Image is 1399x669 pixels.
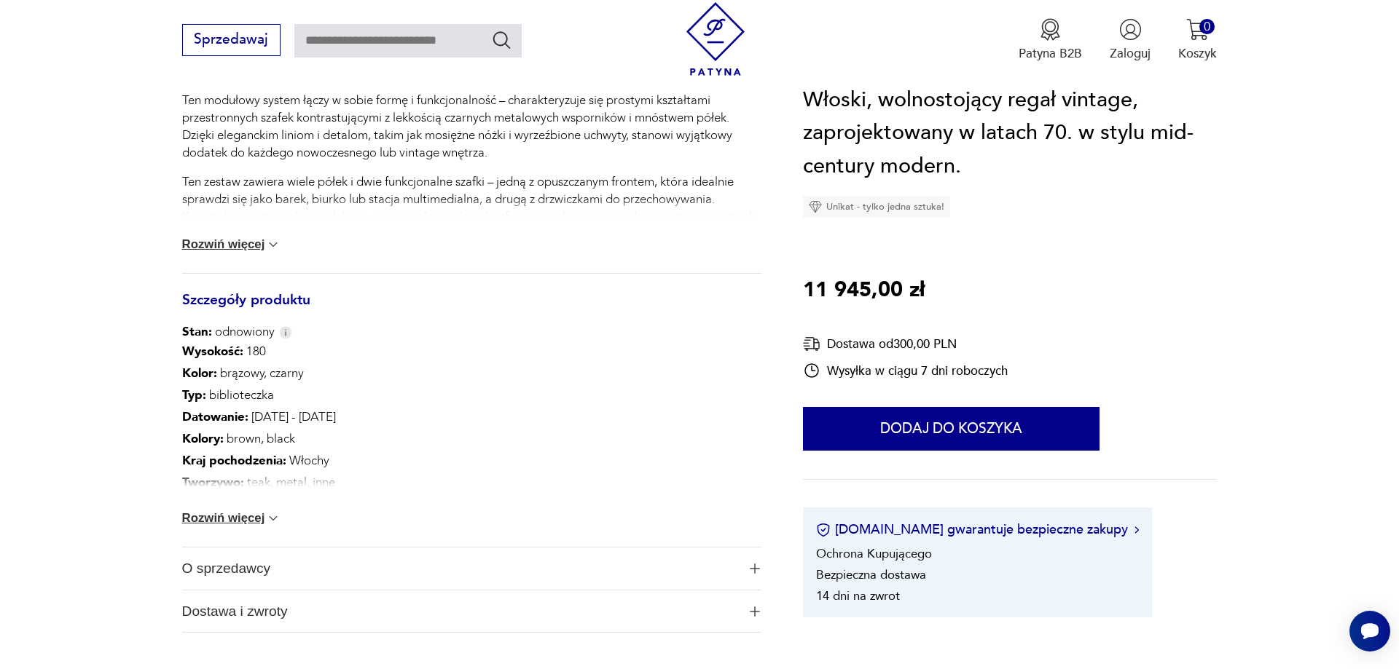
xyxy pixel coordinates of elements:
p: Ten zestaw zawiera wiele półek i dwie funkcjonalne szafki – jedną z opuszczanym frontem, która id... [182,173,761,261]
a: Sprzedawaj [182,35,281,47]
img: Ikona medalu [1039,18,1062,41]
img: Ikona strzałki w prawo [1135,526,1139,534]
b: Kolory : [182,430,224,447]
img: Ikona koszyka [1186,18,1209,41]
img: Info icon [279,326,292,339]
img: Ikona plusa [750,563,760,574]
button: Patyna B2B [1019,18,1082,62]
img: Patyna - sklep z meblami i dekoracjami vintage [679,2,753,76]
b: Tworzywo : [182,474,244,491]
b: Kolor: [182,365,217,381]
li: Ochrona Kupującego [816,546,932,563]
button: Dodaj do koszyka [803,408,1100,451]
div: Unikat - tylko jedna sztuka! [803,197,950,218]
p: Zaloguj [1110,45,1151,62]
p: [DATE] - [DATE] [182,406,407,428]
h1: Włoski, wolnostojący regał vintage, zaprojektowany w latach 70. w stylu mid-century modern. [803,84,1217,183]
p: 11 945,00 zł [803,274,925,308]
b: Stan: [182,323,212,340]
b: Typ : [182,387,206,403]
span: O sprzedawcy [182,547,737,590]
img: Ikonka użytkownika [1119,18,1142,41]
div: Wysyłka w ciągu 7 dni roboczych [803,363,1008,380]
div: Dostawa od 300,00 PLN [803,336,1008,354]
button: Rozwiń więcej [182,237,281,252]
button: Ikona plusaDostawa i zwroty [182,590,761,633]
span: odnowiony [182,323,275,341]
p: Patyna B2B [1019,45,1082,62]
img: Ikona dostawy [803,336,820,354]
p: brązowy, czarny [182,363,407,384]
p: Ten modułowy system łączy w sobie formę i funkcjonalność – charakteryzuje się prostymi kształtami... [182,92,761,162]
p: Włochy [182,450,407,472]
p: brown, black [182,428,407,450]
b: Wysokość : [182,343,243,360]
img: Ikona diamentu [809,201,822,214]
li: 14 dni na zwrot [816,588,900,605]
p: Koszyk [1178,45,1217,62]
a: Ikona medaluPatyna B2B [1019,18,1082,62]
h3: Szczegóły produktu [182,295,761,324]
li: Bezpieczna dostawa [816,567,926,584]
button: Zaloguj [1110,18,1151,62]
img: chevron down [266,237,281,252]
b: Datowanie : [182,408,248,425]
p: 180 [182,341,407,363]
img: Ikona certyfikatu [816,523,831,537]
span: Dostawa i zwroty [182,590,737,633]
img: Ikona plusa [750,606,760,617]
p: teak, metal, inne [182,472,407,494]
img: chevron down [266,511,281,526]
p: biblioteczka [182,384,407,406]
button: Rozwiń więcej [182,511,281,526]
iframe: Smartsupp widget button [1349,611,1390,652]
button: [DOMAIN_NAME] gwarantuje bezpieczne zakupy [816,521,1139,539]
button: Szukaj [491,29,512,50]
div: 0 [1199,19,1215,34]
button: 0Koszyk [1178,18,1217,62]
button: Sprzedawaj [182,24,281,56]
button: Ikona plusaO sprzedawcy [182,547,761,590]
b: Kraj pochodzenia : [182,452,286,469]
